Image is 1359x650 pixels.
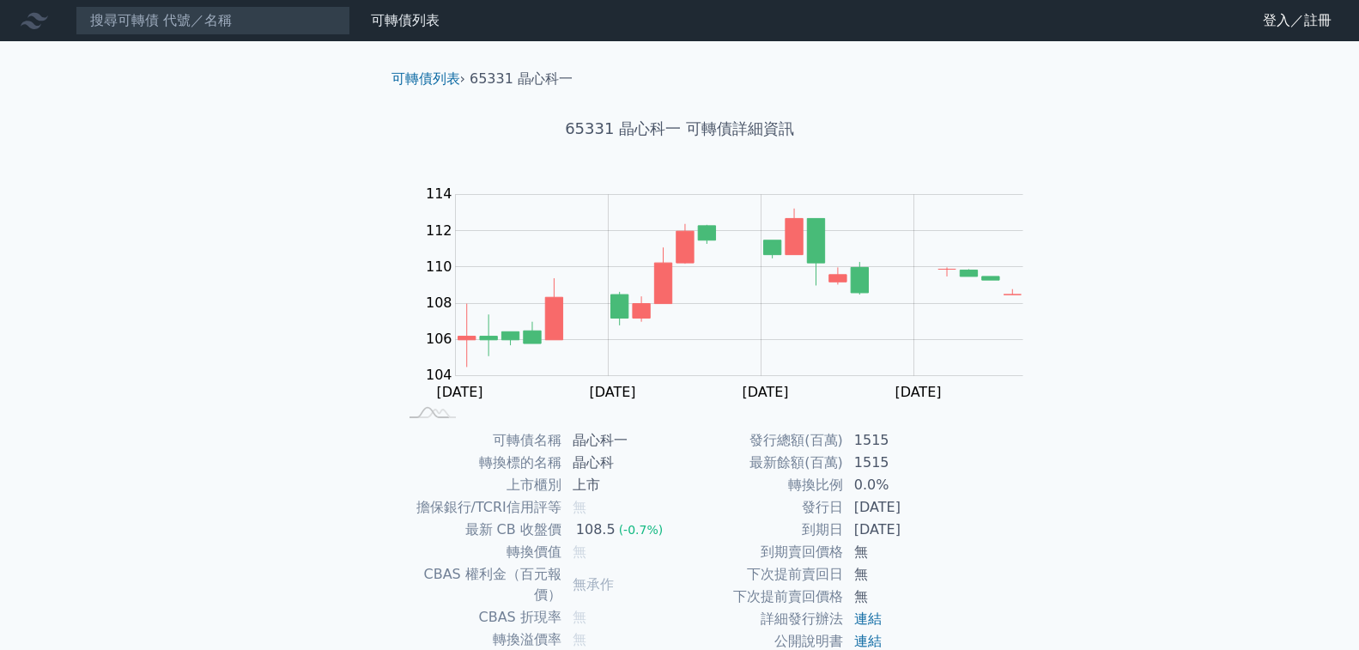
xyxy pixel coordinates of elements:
[426,367,452,383] tspan: 104
[573,609,586,625] span: 無
[854,611,882,627] a: 連結
[844,429,962,452] td: 1515
[391,70,460,87] a: 可轉債列表
[680,452,844,474] td: 最新餘額(百萬)
[398,452,562,474] td: 轉換標的名稱
[398,519,562,541] td: 最新 CB 收盤價
[895,384,941,400] tspan: [DATE]
[680,608,844,630] td: 詳細發行辦法
[680,496,844,519] td: 發行日
[398,563,562,606] td: CBAS 權利金（百元報價）
[398,496,562,519] td: 擔保銀行/TCRI信用評等
[844,586,962,608] td: 無
[1249,7,1345,34] a: 登入／註冊
[426,185,452,202] tspan: 114
[426,222,452,239] tspan: 112
[680,429,844,452] td: 發行總額(百萬)
[844,496,962,519] td: [DATE]
[680,541,844,563] td: 到期賣回價格
[844,474,962,496] td: 0.0%
[573,631,586,647] span: 無
[378,117,982,141] h1: 65331 晶心科一 可轉債詳細資訊
[844,541,962,563] td: 無
[573,576,614,592] span: 無承作
[426,295,452,311] tspan: 108
[573,499,586,515] span: 無
[742,384,788,400] tspan: [DATE]
[371,12,440,28] a: 可轉債列表
[398,541,562,563] td: 轉換價值
[854,633,882,649] a: 連結
[470,69,573,89] li: 65331 晶心科一
[562,452,680,474] td: 晶心科
[844,563,962,586] td: 無
[398,474,562,496] td: 上市櫃別
[680,563,844,586] td: 下次提前賣回日
[589,384,635,400] tspan: [DATE]
[680,519,844,541] td: 到期日
[426,331,452,347] tspan: 106
[844,452,962,474] td: 1515
[573,544,586,560] span: 無
[619,523,664,537] span: (-0.7%)
[844,519,962,541] td: [DATE]
[680,474,844,496] td: 轉換比例
[398,429,562,452] td: 可轉債名稱
[417,185,1049,400] g: Chart
[398,606,562,629] td: CBAS 折現率
[573,519,619,540] div: 108.5
[426,258,452,275] tspan: 110
[562,429,680,452] td: 晶心科一
[391,69,465,89] li: ›
[76,6,350,35] input: 搜尋可轉債 代號／名稱
[437,384,483,400] tspan: [DATE]
[562,474,680,496] td: 上市
[680,586,844,608] td: 下次提前賣回價格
